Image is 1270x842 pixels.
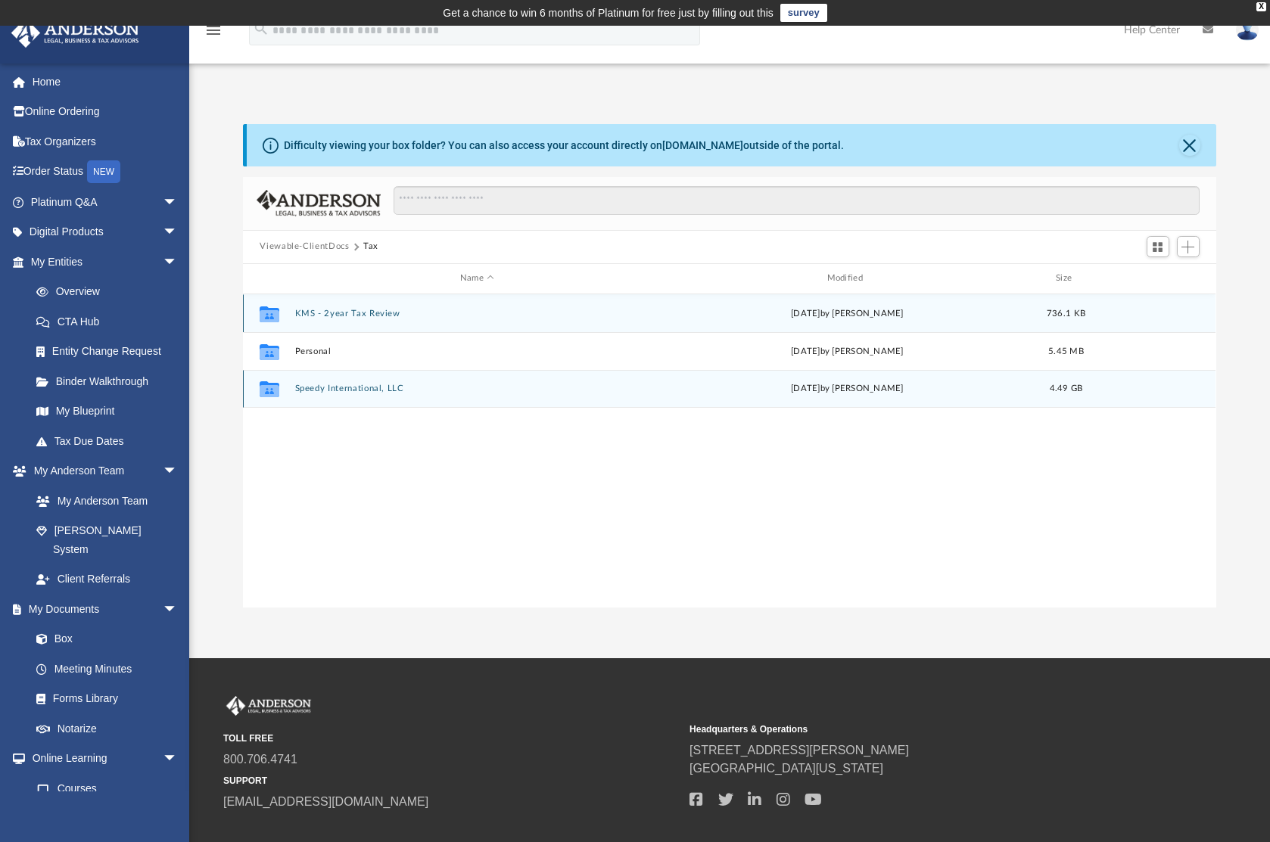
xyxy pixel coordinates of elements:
[21,654,193,684] a: Meeting Minutes
[1048,346,1084,355] span: 5.45 MB
[223,696,314,716] img: Anderson Advisors Platinum Portal
[1179,135,1200,156] button: Close
[260,240,349,253] button: Viewable-ClientDocs
[204,21,223,39] i: menu
[21,277,201,307] a: Overview
[363,240,378,253] button: Tax
[21,337,201,367] a: Entity Change Request
[1256,2,1266,11] div: close
[253,20,269,37] i: search
[689,762,883,775] a: [GEOGRAPHIC_DATA][US_STATE]
[163,744,193,775] span: arrow_drop_down
[21,426,201,456] a: Tax Due Dates
[11,187,201,217] a: Platinum Q&Aarrow_drop_down
[21,684,185,714] a: Forms Library
[21,486,185,516] a: My Anderson Team
[11,456,193,486] a: My Anderson Teamarrow_drop_down
[662,139,743,151] a: [DOMAIN_NAME]
[11,97,201,127] a: Online Ordering
[223,732,679,745] small: TOLL FREE
[21,773,193,803] a: Courses
[21,366,201,396] a: Binder Walkthrough
[7,18,144,48] img: Anderson Advisors Platinum Portal
[87,160,120,183] div: NEW
[163,187,193,218] span: arrow_drop_down
[11,744,193,774] a: Online Learningarrow_drop_down
[295,346,659,356] button: Personal
[204,29,223,39] a: menu
[21,306,201,337] a: CTA Hub
[689,744,909,757] a: [STREET_ADDRESS][PERSON_NAME]
[665,382,1029,396] div: [DATE] by [PERSON_NAME]
[250,272,288,285] div: id
[1177,236,1200,257] button: Add
[223,753,297,766] a: 800.706.4741
[1036,272,1097,285] div: Size
[295,309,659,318] button: KMS - 2year Tax Review
[295,384,659,393] button: Speedy International, LLC
[11,126,201,157] a: Tax Organizers
[1047,309,1085,317] span: 736.1 KB
[21,564,193,595] a: Client Referrals
[21,624,185,654] a: Box
[665,306,1029,320] div: [DATE] by [PERSON_NAME]
[223,795,428,808] a: [EMAIL_ADDRESS][DOMAIN_NAME]
[294,272,658,285] div: Name
[665,272,1029,285] div: Modified
[11,67,201,97] a: Home
[780,4,827,22] a: survey
[284,138,844,154] div: Difficulty viewing your box folder? You can also access your account directly on outside of the p...
[163,217,193,248] span: arrow_drop_down
[1236,19,1259,41] img: User Pic
[11,594,193,624] a: My Documentsarrow_drop_down
[1050,384,1083,393] span: 4.49 GB
[163,594,193,625] span: arrow_drop_down
[665,344,1029,358] div: [DATE] by [PERSON_NAME]
[21,713,193,744] a: Notarize
[11,217,201,247] a: Digital Productsarrow_drop_down
[1147,236,1169,257] button: Switch to Grid View
[443,4,774,22] div: Get a chance to win 6 months of Platinum for free just by filling out this
[223,774,679,788] small: SUPPORT
[243,294,1216,608] div: grid
[1103,272,1209,285] div: id
[11,157,201,188] a: Order StatusNEW
[163,247,193,278] span: arrow_drop_down
[11,247,201,277] a: My Entitiesarrow_drop_down
[394,186,1200,215] input: Search files and folders
[21,516,193,564] a: [PERSON_NAME] System
[689,722,1145,736] small: Headquarters & Operations
[163,456,193,487] span: arrow_drop_down
[21,396,193,427] a: My Blueprint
